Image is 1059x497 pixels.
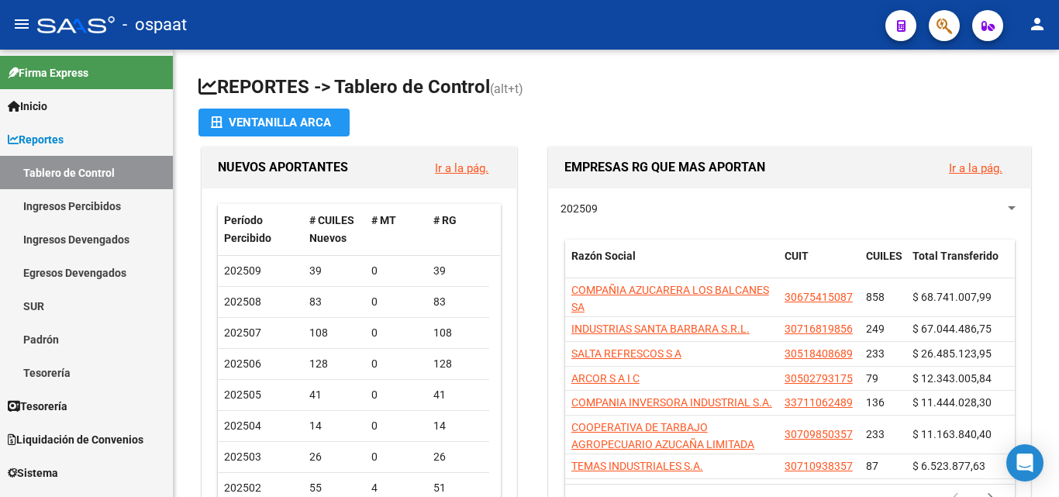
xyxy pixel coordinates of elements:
button: Ventanilla ARCA [198,109,350,136]
div: 41 [433,386,483,404]
span: 30716819856 [785,323,853,335]
span: $ 11.444.028,30 [912,396,992,409]
datatable-header-cell: # MT [365,204,427,255]
span: 202509 [224,264,261,277]
span: 30518408689 [785,347,853,360]
div: 0 [371,417,421,435]
div: 51 [433,479,483,497]
button: Ir a la pág. [423,154,501,182]
span: TEMAS INDUSTRIALES S.A. [571,460,703,472]
span: $ 67.044.486,75 [912,323,992,335]
span: Liquidación de Convenios [8,431,143,448]
span: 202503 [224,450,261,463]
span: INDUSTRIAS SANTA BARBARA S.R.L. [571,323,750,335]
span: $ 6.523.877,63 [912,460,985,472]
span: Período Percibido [224,214,271,244]
span: Razón Social [571,250,636,262]
span: 30502793175 [785,372,853,385]
span: Reportes [8,131,64,148]
div: 0 [371,448,421,466]
span: ARCOR S A I C [571,372,640,385]
span: $ 12.343.005,84 [912,372,992,385]
a: Ir a la pág. [435,161,488,175]
div: 39 [309,262,359,280]
datatable-header-cell: # RG [427,204,489,255]
span: COMPANIA INVERSORA INDUSTRIAL S.A. [571,396,772,409]
span: 202505 [224,388,261,401]
span: 202506 [224,357,261,370]
span: 202508 [224,295,261,308]
span: 202507 [224,326,261,339]
div: 108 [309,324,359,342]
span: Total Transferido [912,250,999,262]
span: Firma Express [8,64,88,81]
span: CUIT [785,250,809,262]
span: $ 68.741.007,99 [912,291,992,303]
div: 4 [371,479,421,497]
div: 0 [371,262,421,280]
span: 202509 [561,202,598,215]
span: # MT [371,214,396,226]
span: 79 [866,372,878,385]
span: 30675415087 [785,291,853,303]
span: 249 [866,323,885,335]
span: CUILES [866,250,902,262]
div: 128 [433,355,483,373]
div: 26 [309,448,359,466]
span: 87 [866,460,878,472]
span: 202504 [224,419,261,432]
div: Open Intercom Messenger [1006,444,1043,481]
div: 0 [371,293,421,311]
datatable-header-cell: CUIT [778,240,860,291]
mat-icon: menu [12,15,31,33]
div: 0 [371,386,421,404]
h1: REPORTES -> Tablero de Control [198,74,1034,102]
div: 0 [371,324,421,342]
div: 39 [433,262,483,280]
span: $ 11.163.840,40 [912,428,992,440]
span: (alt+t) [490,81,523,96]
span: 136 [866,396,885,409]
datatable-header-cell: Total Transferido [906,240,1015,291]
span: # CUILES Nuevos [309,214,354,244]
mat-icon: person [1028,15,1047,33]
span: SALTA REFRESCOS S A [571,347,681,360]
span: 202502 [224,481,261,494]
span: Tesorería [8,398,67,415]
button: Ir a la pág. [937,154,1015,182]
div: 83 [433,293,483,311]
span: COMPAÑIA AZUCARERA LOS BALCANES SA [571,284,769,314]
span: NUEVOS APORTANTES [218,160,348,174]
span: 858 [866,291,885,303]
div: 14 [433,417,483,435]
div: 41 [309,386,359,404]
a: Ir a la pág. [949,161,1002,175]
div: Ventanilla ARCA [211,109,337,136]
div: 128 [309,355,359,373]
span: 30710938357 [785,460,853,472]
span: 233 [866,347,885,360]
div: 83 [309,293,359,311]
div: 14 [309,417,359,435]
span: Inicio [8,98,47,115]
datatable-header-cell: CUILES [860,240,906,291]
div: 55 [309,479,359,497]
span: EMPRESAS RG QUE MAS APORTAN [564,160,765,174]
span: 30709850357 [785,428,853,440]
datatable-header-cell: # CUILES Nuevos [303,204,365,255]
span: 33711062489 [785,396,853,409]
span: COOPERATIVA DE TARBAJO AGROPECUARIO AZUCAÑA LIMITADA [571,421,754,451]
datatable-header-cell: Período Percibido [218,204,303,255]
span: - ospaat [122,8,187,42]
span: # RG [433,214,457,226]
span: Sistema [8,464,58,481]
div: 26 [433,448,483,466]
span: $ 26.485.123,95 [912,347,992,360]
div: 108 [433,324,483,342]
div: 0 [371,355,421,373]
datatable-header-cell: Razón Social [565,240,778,291]
span: 233 [866,428,885,440]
